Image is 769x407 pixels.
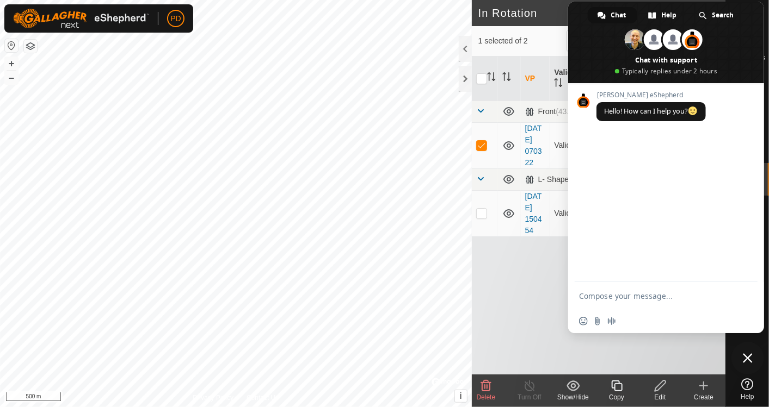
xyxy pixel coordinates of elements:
[593,317,602,325] span: Send a file
[556,107,590,116] span: (43.27 ha)
[550,122,579,168] td: Valid
[607,317,616,325] span: Audio message
[579,282,731,309] textarea: Compose your message...
[567,29,698,52] input: Search (S)
[726,374,769,404] a: Help
[525,124,542,167] a: [DATE] 070322
[502,74,511,83] p-sorticon: Activate to sort
[455,390,467,402] button: i
[579,317,588,325] span: Insert an emoji
[478,7,709,20] h2: In Rotation
[712,7,734,23] span: Search
[595,392,638,402] div: Copy
[662,7,677,23] span: Help
[193,393,233,403] a: Privacy Policy
[5,39,18,52] button: Reset Map
[682,392,725,402] div: Create
[596,91,706,99] span: [PERSON_NAME] eShepherd
[741,393,754,400] span: Help
[170,13,181,24] span: PD
[459,391,462,400] span: i
[604,107,698,116] span: Hello! How can I help you?
[13,9,149,28] img: Gallagher Logo
[611,7,626,23] span: Chat
[689,7,745,23] a: Search
[731,342,764,374] a: Close chat
[5,57,18,70] button: +
[521,57,550,101] th: VP
[247,393,279,403] a: Contact Us
[525,192,542,235] a: [DATE] 150454
[638,392,682,402] div: Edit
[487,74,496,83] p-sorticon: Activate to sort
[24,40,37,53] button: Map Layers
[588,7,637,23] a: Chat
[525,175,600,184] div: L- Shape
[550,190,579,236] td: Valid
[5,71,18,84] button: –
[638,7,688,23] a: Help
[554,80,563,89] p-sorticon: Activate to sort
[551,392,595,402] div: Show/Hide
[550,57,579,101] th: Validity
[525,107,591,116] div: Front
[478,35,567,47] span: 1 selected of 2
[508,392,551,402] div: Turn Off
[477,393,496,401] span: Delete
